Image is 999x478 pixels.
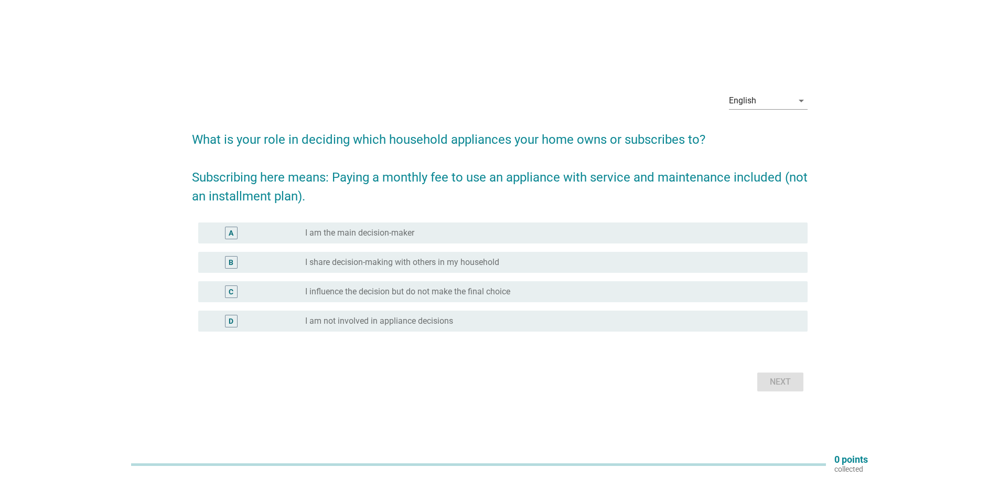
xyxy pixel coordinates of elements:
div: B [229,257,233,268]
p: collected [834,464,868,474]
div: A [229,227,233,238]
div: English [729,96,756,105]
label: I am the main decision-maker [305,228,414,238]
i: arrow_drop_down [795,94,808,107]
div: D [229,315,233,326]
div: C [229,286,233,297]
label: I influence the decision but do not make the final choice [305,286,510,297]
h2: What is your role in deciding which household appliances your home owns or subscribes to? Subscri... [192,120,808,206]
label: I share decision-making with others in my household [305,257,499,268]
p: 0 points [834,455,868,464]
label: I am not involved in appliance decisions [305,316,453,326]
